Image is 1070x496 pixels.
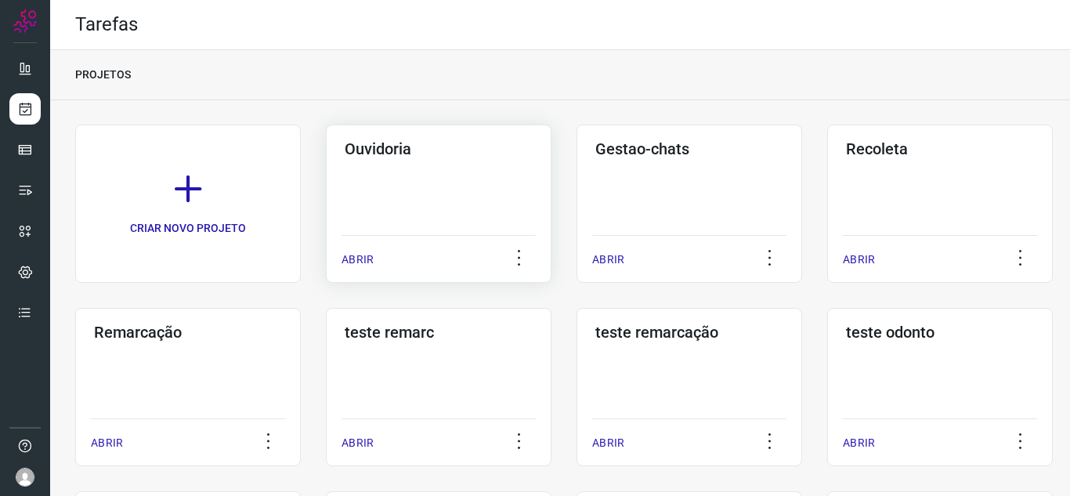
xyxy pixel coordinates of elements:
[592,435,624,451] p: ABRIR
[16,468,34,487] img: avatar-user-boy.jpg
[94,323,282,342] h3: Remarcação
[592,252,624,268] p: ABRIR
[342,435,374,451] p: ABRIR
[345,139,533,158] h3: Ouvidoria
[75,67,131,83] p: PROJETOS
[843,252,875,268] p: ABRIR
[342,252,374,268] p: ABRIR
[846,323,1034,342] h3: teste odonto
[843,435,875,451] p: ABRIR
[130,220,246,237] p: CRIAR NOVO PROJETO
[595,139,783,158] h3: Gestao-chats
[345,323,533,342] h3: teste remarc
[846,139,1034,158] h3: Recoleta
[75,13,138,36] h2: Tarefas
[13,9,37,33] img: Logo
[91,435,123,451] p: ABRIR
[595,323,783,342] h3: teste remarcação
